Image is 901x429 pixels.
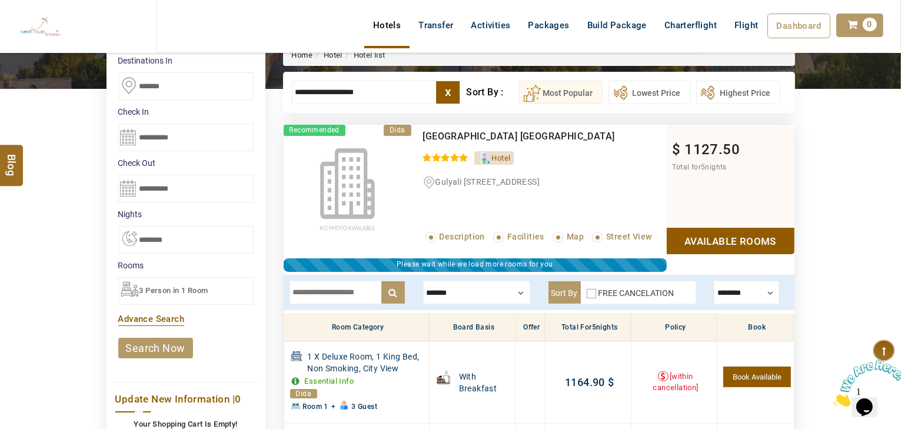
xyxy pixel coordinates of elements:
[723,367,790,387] a: 1 Units
[605,376,614,388] span: $
[4,154,19,164] span: Blog
[351,403,377,411] span: 3 Guest
[118,314,185,324] a: Advance Search
[565,376,614,388] a: 1164.90$
[673,163,727,171] span: Total for nights
[423,131,618,142] div: Ramada Plaza Trabzon
[545,314,631,342] th: Total for nights
[9,5,72,49] img: The Royal Line Holidays
[578,14,656,37] a: Build Package
[516,314,545,342] th: Offer
[567,232,584,241] span: Map
[118,106,254,118] label: Check In
[235,393,241,405] span: 0
[667,228,794,254] a: Show Rooms
[548,281,581,304] label: Sort By
[410,14,462,37] a: Transfer
[507,232,544,241] span: Facilities
[384,125,411,136] div: Dida
[423,131,615,142] a: [GEOGRAPHIC_DATA] [GEOGRAPHIC_DATA]
[592,323,596,331] span: 5
[863,18,877,31] span: 0
[606,232,651,241] span: Street View
[673,141,681,158] span: $
[466,81,518,104] div: Sort By :
[717,314,794,342] th: Book
[436,81,460,104] label: x
[5,5,78,51] img: Chat attention grabber
[118,338,193,358] a: search now
[599,288,674,298] label: FREE CANCELATION
[331,403,335,411] span: +
[631,314,717,342] th: Policy
[656,14,726,37] a: Charterflight
[492,154,511,162] span: Hotel
[519,81,603,104] button: Most Popular
[284,125,345,136] span: Recommended
[777,21,822,31] span: Dashboard
[520,14,578,37] a: Packages
[684,141,740,158] span: 1127.50
[734,20,758,31] span: Flight
[290,389,318,398] div: Dida
[565,376,605,388] span: 1164.90
[305,377,354,385] a: Essential Info
[139,286,208,295] span: 3 Person in 1 Room
[836,14,883,37] a: 0
[284,314,429,342] th: Room Category
[701,163,705,171] span: 5
[463,14,520,37] a: Activities
[664,20,717,31] span: Charterflight
[303,403,328,411] span: Room 1
[115,391,257,407] a: Update New Information |0
[726,14,767,37] a: Flight
[364,14,410,37] a: Hotels
[429,314,515,342] th: Board Basis
[5,5,9,15] span: 1
[609,81,690,104] button: Lowest Price
[828,355,901,411] iframe: chat widget
[284,125,411,254] img: noimage.jpg
[118,260,254,271] label: Rooms
[435,177,540,187] span: Gulyali [STREET_ADDRESS]
[118,208,254,220] label: nights
[459,371,512,394] span: With Breakfast
[696,81,780,104] button: Highest Price
[284,258,667,272] div: Please wait while we load more rooms for you
[653,372,698,392] a: [within cancellation]
[118,157,254,169] label: Check Out
[440,232,485,241] span: Description
[308,351,426,374] span: 1 X Deluxe Room, 1 King Bed, Non Smoking, City View
[134,420,237,428] b: Your Shopping Cart Is Empty!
